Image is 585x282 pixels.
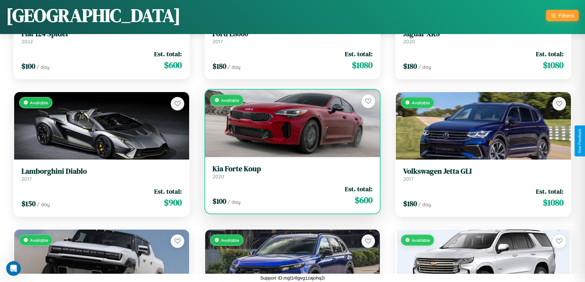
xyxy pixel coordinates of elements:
[213,196,226,206] span: $ 100
[543,196,564,209] span: $ 1080
[21,29,182,38] h3: Fiat 124 Spider
[21,199,36,209] span: $ 150
[403,29,564,44] a: Jaguar XK82020
[412,238,430,243] span: Available
[6,261,21,276] iframe: Intercom live chat
[164,196,182,209] span: $ 900
[213,29,373,44] a: Ford L80002017
[30,238,48,243] span: Available
[154,187,182,196] span: Est. total:
[21,61,35,71] span: $ 100
[21,38,33,44] span: 2022
[543,59,564,71] span: $ 1080
[228,199,240,205] span: / day
[403,167,564,176] h3: Volkswagen Jetta GLI
[355,194,372,206] span: $ 600
[21,167,182,182] a: Lamborghini Diablo2017
[345,184,372,193] span: Est. total:
[418,64,431,70] span: / day
[213,38,223,44] span: 2017
[403,29,564,38] h3: Jaguar XK8
[21,29,182,44] a: Fiat 124 Spider2022
[30,100,48,105] span: Available
[536,187,564,196] span: Est. total:
[213,173,224,180] span: 2020
[578,129,582,153] div: Give Feedback
[37,64,49,70] span: / day
[260,274,325,282] p: Support ID: mgl1r8gvg1zajohq2i
[403,176,413,182] span: 2017
[403,199,417,209] span: $ 180
[6,3,181,28] h1: [GEOGRAPHIC_DATA]
[546,10,579,21] button: Filters
[213,29,373,38] h3: Ford L8000
[403,167,564,182] a: Volkswagen Jetta GLI2017
[352,59,372,71] span: $ 1080
[536,49,564,58] span: Est. total:
[221,98,239,103] span: Available
[412,100,430,105] span: Available
[345,49,372,58] span: Est. total:
[221,238,239,243] span: Available
[228,64,240,70] span: / day
[403,61,417,71] span: $ 180
[164,59,182,71] span: $ 600
[37,201,50,207] span: / day
[21,176,32,182] span: 2017
[559,12,574,19] div: Filters
[21,167,182,176] h3: Lamborghini Diablo
[213,164,373,173] h3: Kia Forte Koup
[418,201,431,207] span: / day
[213,61,226,71] span: $ 180
[403,38,415,44] span: 2020
[154,49,182,58] span: Est. total:
[213,164,373,180] a: Kia Forte Koup2020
